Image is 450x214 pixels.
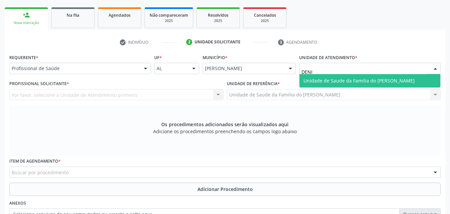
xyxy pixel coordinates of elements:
button: Adicionar Procedimento [9,183,441,196]
label: Município [203,52,227,63]
span: AL [157,65,186,72]
span: Resolvidos [208,12,228,18]
div: 2025 [248,18,281,23]
label: Profissional Solicitante [9,79,69,89]
span: Profissional de Saúde [12,65,137,72]
span: Buscar por procedimento [12,169,69,176]
span: Cancelados [254,12,276,18]
div: 2025 [150,18,188,23]
label: UF [154,52,162,63]
input: Unidade de atendimento [301,65,427,78]
span: Não compareceram [150,12,188,18]
label: Unidade de atendimento [299,52,357,63]
span: Adicionar Procedimento [198,186,253,193]
div: person_add [23,11,30,19]
div: Nova marcação [9,20,43,25]
span: Adicione os procedimentos preenchendo os campos logo abaixo [153,128,297,135]
span: Na fila [67,12,79,18]
div: Unidade solicitante [195,39,240,45]
label: Anexos [9,198,26,209]
label: Requerente [9,52,38,63]
span: Agendados [109,12,131,18]
span: Unidade de Saude da Familia do [PERSON_NAME] [303,77,415,84]
label: Item de agendamento [9,156,61,167]
div: 2 [186,39,192,45]
label: Unidade de referência [227,79,280,89]
span: [PERSON_NAME] [205,65,282,72]
span: Os procedimentos adicionados serão visualizados aqui [161,121,288,128]
div: 2025 [202,18,235,23]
